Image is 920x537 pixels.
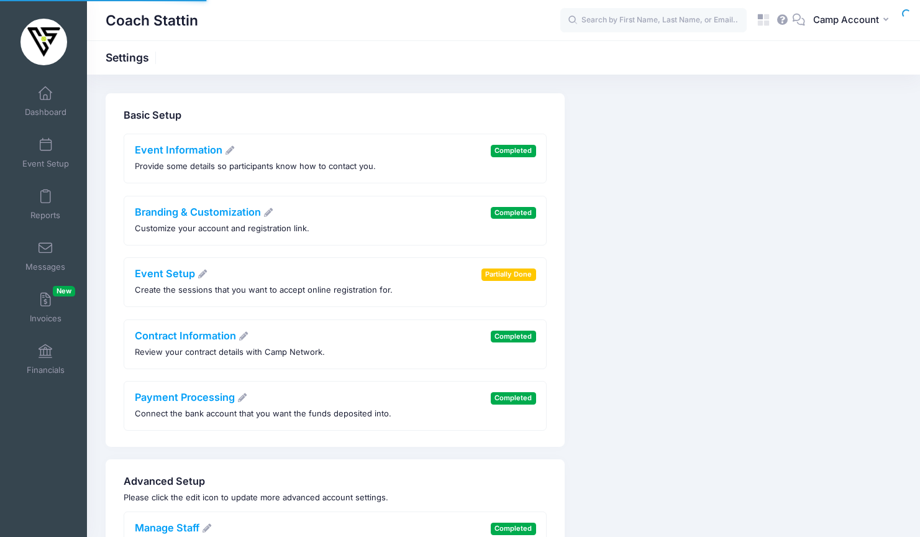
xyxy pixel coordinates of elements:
[491,523,536,535] span: Completed
[135,408,391,420] p: Connect the bank account that you want the funds deposited into.
[135,284,393,296] p: Create the sessions that you want to accept online registration for.
[106,6,198,35] h1: Coach Stattin
[135,160,376,173] p: Provide some details so participants know how to contact you.
[22,158,69,169] span: Event Setup
[481,268,536,280] span: Partially Done
[135,223,309,235] p: Customize your account and registration link.
[20,19,67,65] img: Coach Stattin
[16,337,75,381] a: Financials
[124,109,547,122] h4: Basic Setup
[135,206,274,218] a: Branding & Customization
[135,391,248,403] a: Payment Processing
[491,392,536,404] span: Completed
[135,521,212,534] a: Manage Staff
[560,8,747,33] input: Search by First Name, Last Name, or Email...
[53,286,75,296] span: New
[16,286,75,329] a: InvoicesNew
[805,6,901,35] button: Camp Account
[16,234,75,278] a: Messages
[16,80,75,123] a: Dashboard
[135,144,235,156] a: Event Information
[30,313,61,324] span: Invoices
[106,51,160,64] h1: Settings
[30,210,60,221] span: Reports
[25,262,65,272] span: Messages
[491,207,536,219] span: Completed
[16,131,75,175] a: Event Setup
[25,107,66,117] span: Dashboard
[135,267,208,280] a: Event Setup
[124,475,547,488] h4: Advanced Setup
[124,492,547,504] p: Please click the edit icon to update more advanced account settings.
[491,331,536,342] span: Completed
[135,346,325,359] p: Review your contract details with Camp Network.
[813,13,879,27] span: Camp Account
[16,183,75,226] a: Reports
[491,145,536,157] span: Completed
[135,329,249,342] a: Contract Information
[27,365,65,375] span: Financials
